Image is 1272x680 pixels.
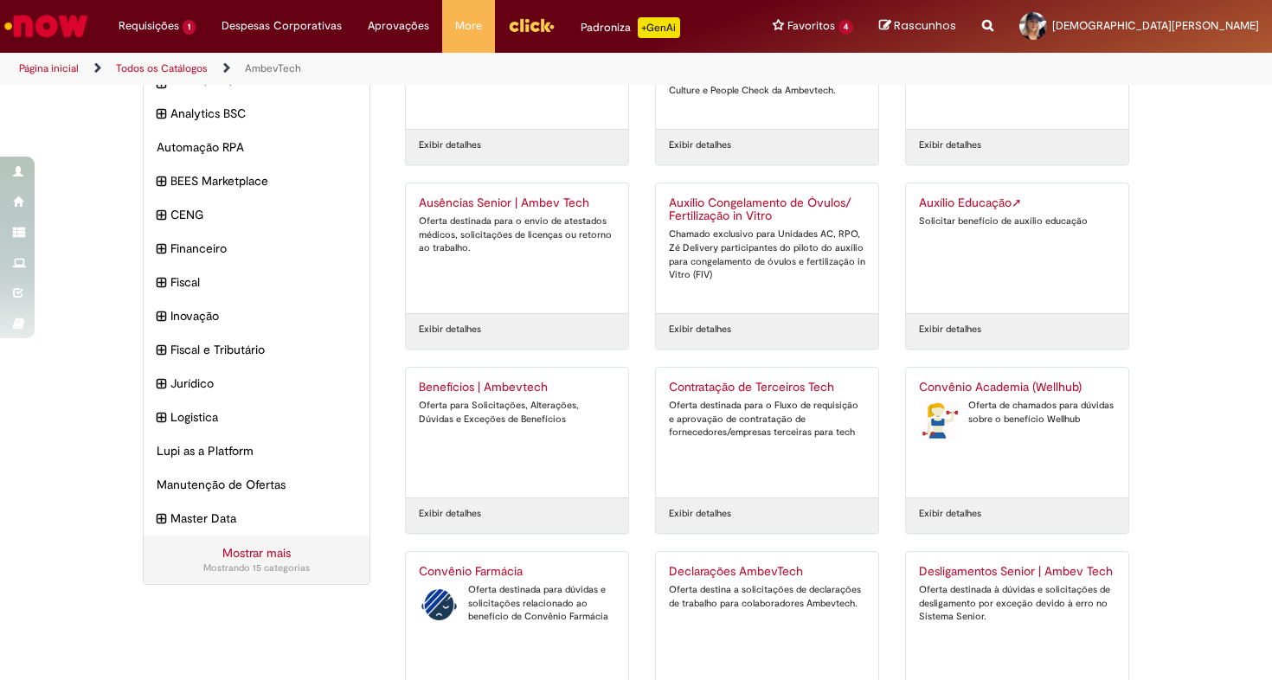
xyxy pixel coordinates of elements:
h2: Desligamentos Senior | Ambev Tech [919,565,1115,579]
a: Exibir detalhes [669,507,731,521]
div: expandir categoria Analytics BSC Analytics BSC [144,96,369,131]
a: Exibir detalhes [419,323,481,337]
div: Oferta de chamados para dúvidas sobre o benefício Wellhub [919,399,1115,426]
i: expandir categoria Fiscal e Tributário [157,341,166,360]
a: Exibir detalhes [419,507,481,521]
a: Benefícios | Ambevtech Oferta para Solicitações, Alterações, Dúvidas e Exceções de Benefícios [406,368,628,497]
div: Mostrando 15 categorias [157,561,357,575]
div: Oferta destinada para dúvidas e solicitações relacionado ao benefício de Convênio Farmácia [419,583,615,624]
p: +GenAi [638,17,680,38]
div: expandir categoria Fiscal e Tributário Fiscal e Tributário [144,332,369,367]
div: expandir categoria Jurídico Jurídico [144,366,369,401]
span: Fiscal [170,273,357,291]
i: expandir categoria CENG [157,206,166,225]
div: Manutenção de Ofertas [144,467,369,502]
h2: Declarações AmbevTech [669,565,865,579]
div: Solicitar benefício de auxílio educação [919,215,1115,228]
div: Oferta destinada à dúvidas e solicitações de desligamento por exceção devido à erro no Sistema Se... [919,583,1115,624]
div: expandir categoria BEES Marketplace BEES Marketplace [144,164,369,198]
div: Oferta para Solicitações, Alterações, Dúvidas e Exceções de Benefícios [419,399,615,426]
div: Oferta destinada para o envio de atestados médicos, solicitações de licenças ou retorno ao trabalho. [419,215,615,255]
h2: Convênio Farmácia [419,565,615,579]
h2: Contratação de Terceiros Tech [669,381,865,395]
span: 1 [183,20,196,35]
div: Automação RPA [144,130,369,164]
div: expandir categoria Fiscal Fiscal [144,265,369,299]
span: Link Externo [1012,195,1022,210]
div: expandir categoria Inovação Inovação [144,298,369,333]
div: Oferta destinada para o Fluxo de requisição e aprovação de contratação de fornecedores/empresas t... [669,399,865,439]
h2: Auxílio Educação [919,196,1115,210]
img: Convênio Farmácia [419,583,459,626]
div: expandir categoria Master Data Master Data [144,501,369,536]
span: 4 [838,20,853,35]
a: Contratação de Terceiros Tech Oferta destinada para o Fluxo de requisição e aprovação de contrata... [656,368,878,497]
span: Lupi as a Platform [157,442,357,459]
span: BEES Marketplace [170,172,357,189]
i: expandir categoria Analytics BSC [157,105,166,124]
span: Fiscal e Tributário [170,341,357,358]
a: Exibir detalhes [919,138,981,152]
a: Mostrar mais [222,545,291,561]
a: Página inicial [19,61,79,75]
div: Oferta destina a solicitações de declarações de trabalho para colaboradores Ambevtech. [669,583,865,610]
div: expandir categoria Financeiro Financeiro [144,231,369,266]
span: Aprovações [368,17,429,35]
span: Financeiro [170,240,357,257]
i: expandir categoria Logistica [157,408,166,427]
a: Exibir detalhes [419,138,481,152]
span: Jurídico [170,375,357,392]
a: Ausências Senior | Ambev Tech Oferta destinada para o envio de atestados médicos, solicitações de... [406,183,628,313]
span: Logistica [170,408,357,426]
a: Exibir detalhes [669,323,731,337]
span: Master Data [170,510,357,527]
span: Rascunhos [894,17,956,34]
i: expandir categoria Master Data [157,510,166,529]
a: Convênio Academia (Wellhub) Convênio Academia (Wellhub) Oferta de chamados para dúvidas sobre o b... [906,368,1128,497]
span: CENG [170,206,357,223]
h2: Auxílio Congelamento de Óvulos/ Fertilização in Vitro [669,196,865,224]
a: AmbevTech [245,61,301,75]
div: Padroniza [581,17,680,38]
ul: Trilhas de página [13,53,835,85]
h2: Ausências Senior | Ambev Tech [419,196,615,210]
span: Automação RPA [157,138,357,156]
div: expandir categoria Logistica Logistica [144,400,369,434]
img: Convênio Academia (Wellhub) [919,399,960,442]
i: expandir categoria Financeiro [157,240,166,259]
span: Manutenção de Ofertas [157,476,357,493]
img: click_logo_yellow_360x200.png [508,12,555,38]
a: Exibir detalhes [919,323,981,337]
a: Todos os Catálogos [116,61,208,75]
div: expandir categoria CENG CENG [144,197,369,232]
i: expandir categoria Inovação [157,307,166,326]
i: expandir categoria BEES Marketplace [157,172,166,191]
a: Rascunhos [879,18,956,35]
h2: Benefícios | Ambevtech [419,381,615,395]
i: expandir categoria Fiscal [157,273,166,292]
span: Favoritos [787,17,835,35]
span: Despesas Corporativas [222,17,342,35]
h2: Convênio Academia (Wellhub) [919,381,1115,395]
i: expandir categoria People Experience [157,74,166,93]
span: Inovação [170,307,357,324]
div: Lupi as a Platform [144,433,369,468]
i: expandir categoria Jurídico [157,375,166,394]
a: Auxílio Congelamento de Óvulos/ Fertilização in Vitro Chamado exclusivo para Unidades AC, RPO, Zé... [656,183,878,313]
span: Analytics BSC [170,105,357,122]
img: ServiceNow [2,9,91,43]
a: Exibir detalhes [919,507,981,521]
span: [DEMOGRAPHIC_DATA][PERSON_NAME] [1052,18,1259,33]
span: More [455,17,482,35]
span: Requisições [119,17,179,35]
div: Chamado exclusivo para Unidades AC, RPO, Zé Delivery participantes do piloto do auxílio para cong... [669,228,865,282]
a: Auxílio EducaçãoLink Externo Solicitar benefício de auxílio educação [906,183,1128,313]
a: Exibir detalhes [669,138,731,152]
